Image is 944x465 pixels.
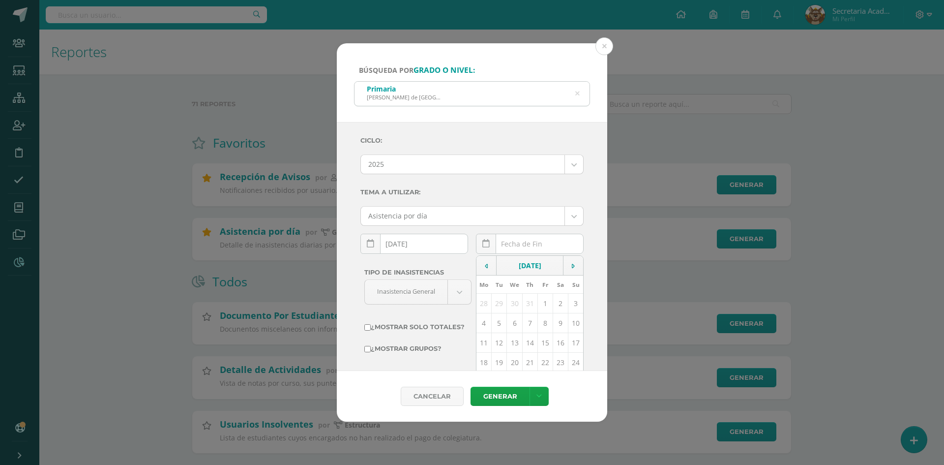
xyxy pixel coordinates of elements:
[522,333,537,352] td: 14
[568,276,584,294] th: Su
[507,313,522,333] td: 6
[361,207,583,225] a: Asistencia por día
[367,84,443,93] div: Primaria
[522,352,537,372] td: 21
[476,234,583,253] input: Fecha de Fin
[497,256,563,276] td: [DATE]
[476,276,492,294] th: Mo
[595,37,613,55] button: Close (Esc)
[364,324,371,331] input: ¿Mostrar solo totales?
[492,352,507,372] td: 19
[368,207,557,225] span: Asistencia por día
[413,65,475,75] strong: grado o nivel:
[471,387,530,406] a: Generar
[354,82,590,106] input: ej. Primero primaria, etc.
[360,182,584,202] label: Tema a Utilizar:
[568,293,584,313] td: 3
[553,276,568,294] th: Sa
[537,352,553,372] td: 22
[367,93,443,101] div: [PERSON_NAME] de [GEOGRAPHIC_DATA]
[492,313,507,333] td: 5
[476,293,492,313] td: 28
[360,130,584,151] label: Ciclo:
[522,293,537,313] td: 31
[364,266,472,279] label: Tipo de Inasistencias
[522,313,537,333] td: 7
[522,276,537,294] th: Th
[507,352,522,372] td: 20
[537,333,553,352] td: 15
[507,293,522,313] td: 30
[364,342,472,356] label: ¿Mostrar grupos?
[553,293,568,313] td: 2
[368,155,557,174] span: 2025
[364,320,472,334] label: ¿Mostrar solo totales?
[476,313,492,333] td: 4
[553,313,568,333] td: 9
[401,387,464,406] div: Cancelar
[507,276,522,294] th: We
[377,280,435,303] span: Inasistencia General
[537,276,553,294] th: Fr
[568,352,584,372] td: 24
[476,352,492,372] td: 18
[568,313,584,333] td: 10
[492,293,507,313] td: 29
[553,333,568,352] td: 16
[359,65,475,75] span: Búsqueda por
[568,333,584,352] td: 17
[553,352,568,372] td: 23
[537,313,553,333] td: 8
[365,280,471,304] a: Inasistencia General
[507,333,522,352] td: 13
[361,234,468,253] input: Fecha de inicio
[476,333,492,352] td: 11
[361,155,583,174] a: 2025
[364,346,371,352] input: ¿Mostrar grupos?
[492,276,507,294] th: Tu
[537,293,553,313] td: 1
[492,333,507,352] td: 12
